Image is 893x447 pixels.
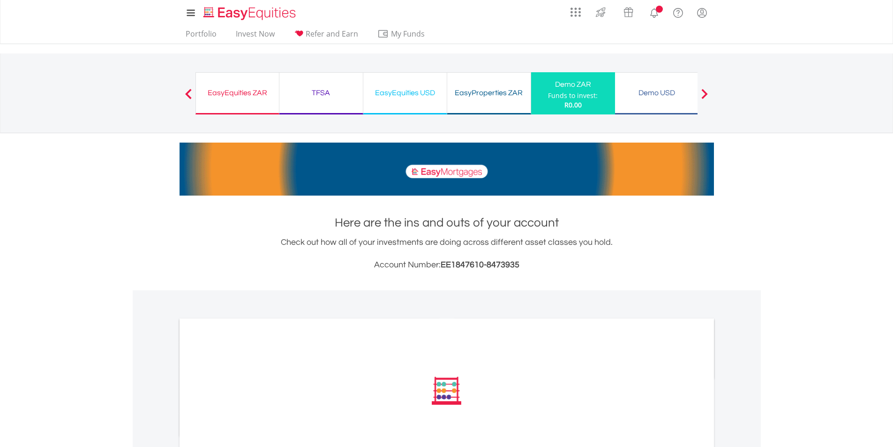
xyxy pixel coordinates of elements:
[615,2,642,20] a: Vouchers
[180,143,714,196] img: EasyMortage Promotion Banner
[202,6,300,21] img: EasyEquities_Logo.png
[285,86,357,99] div: TFSA
[180,236,714,272] div: Check out how all of your investments are doing across different asset classes you hold.
[179,93,198,103] button: Previous
[232,29,278,44] a: Invest Now
[180,258,714,272] h3: Account Number:
[182,29,220,44] a: Portfolio
[537,78,609,91] div: Demo ZAR
[369,86,441,99] div: EasyEquities USD
[548,91,598,100] div: Funds to invest:
[570,7,581,17] img: grid-menu-icon.svg
[180,214,714,231] h1: Here are the ins and outs of your account
[441,260,519,269] span: EE1847610-8473935
[666,2,690,21] a: FAQ's and Support
[377,28,439,40] span: My Funds
[695,93,714,103] button: Next
[642,2,666,21] a: Notifications
[621,5,636,20] img: vouchers-v2.svg
[593,5,608,20] img: thrive-v2.svg
[564,2,587,17] a: AppsGrid
[306,29,358,39] span: Refer and Earn
[690,2,714,23] a: My Profile
[564,100,582,109] span: R0.00
[200,2,300,21] a: Home page
[290,29,362,44] a: Refer and Earn
[453,86,525,99] div: EasyProperties ZAR
[621,86,693,99] div: Demo USD
[202,86,273,99] div: EasyEquities ZAR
